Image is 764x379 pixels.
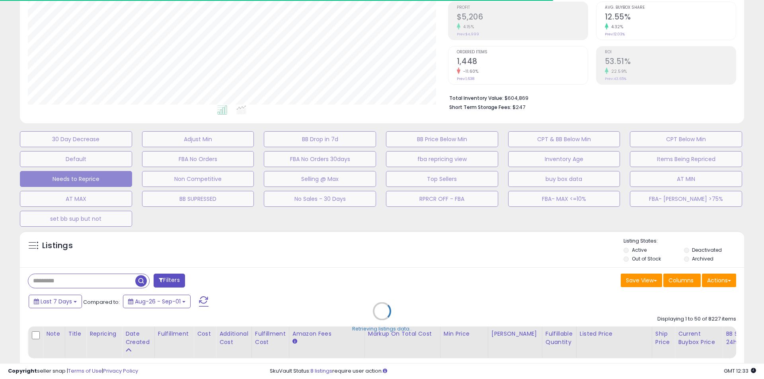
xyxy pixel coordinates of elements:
button: Adjust Min [142,131,254,147]
button: BB SUPRESSED [142,191,254,207]
h2: 1,448 [457,57,588,68]
span: ROI [605,50,736,54]
span: Profit [457,6,588,10]
div: Retrieving listings data.. [352,325,412,332]
span: Avg. Buybox Share [605,6,736,10]
button: RPRCR OFF - FBA [386,191,498,207]
button: 30 Day Decrease [20,131,132,147]
span: $247 [513,103,525,111]
button: BB Price Below Min [386,131,498,147]
button: FBA- [PERSON_NAME] >75% [630,191,742,207]
h2: 12.55% [605,12,736,23]
button: AT MAX [20,191,132,207]
button: Needs to Reprice [20,171,132,187]
small: -11.60% [460,68,479,74]
h2: $5,206 [457,12,588,23]
button: CPT Below Min [630,131,742,147]
small: 22.59% [608,68,627,74]
h2: 53.51% [605,57,736,68]
button: Default [20,151,132,167]
b: Short Term Storage Fees: [449,104,511,111]
button: set bb sup but not [20,211,132,227]
button: FBA- MAX <=10% [508,191,620,207]
strong: Copyright [8,367,37,375]
small: Prev: $4,999 [457,32,479,37]
button: Selling @ Max [264,171,376,187]
small: 4.32% [608,24,624,30]
button: Non Competitive [142,171,254,187]
small: Prev: 43.65% [605,76,626,81]
b: Total Inventory Value: [449,95,503,101]
button: BB Drop in 7d [264,131,376,147]
button: AT MIN [630,171,742,187]
div: seller snap | | [8,367,138,375]
span: Ordered Items [457,50,588,54]
button: Items Being Repriced [630,151,742,167]
button: fba repricing view [386,151,498,167]
button: CPT & BB Below Min [508,131,620,147]
small: 4.15% [460,24,474,30]
button: No Sales - 30 Days [264,191,376,207]
button: Inventory Age [508,151,620,167]
li: $604,869 [449,93,730,102]
button: Top Sellers [386,171,498,187]
small: Prev: 12.03% [605,32,625,37]
small: Prev: 1,638 [457,76,474,81]
button: FBA No Orders [142,151,254,167]
button: buy box data [508,171,620,187]
button: FBA No Orders 30days [264,151,376,167]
